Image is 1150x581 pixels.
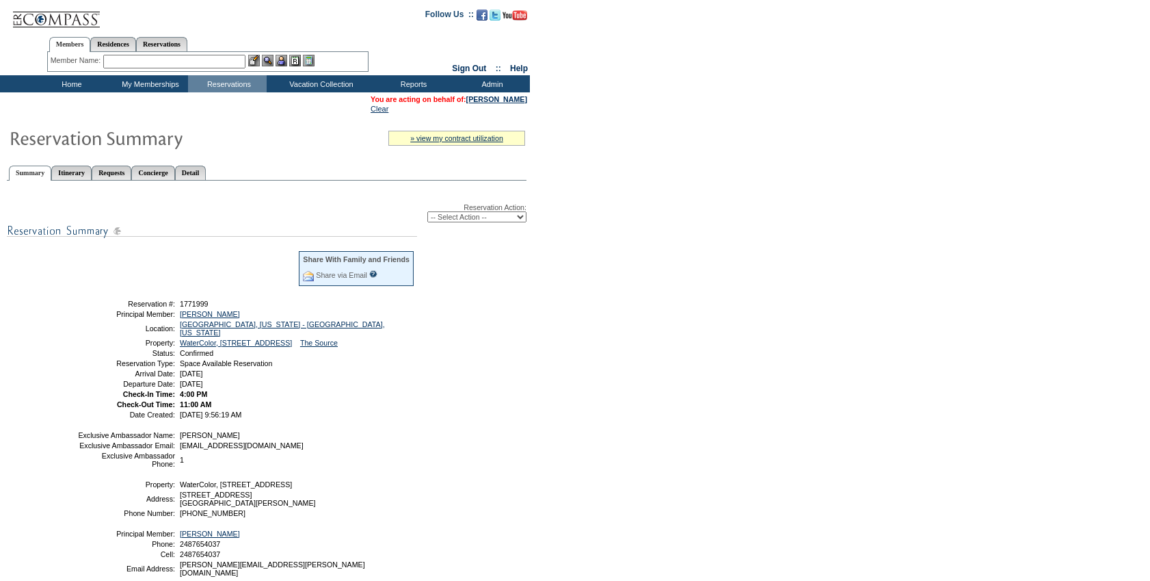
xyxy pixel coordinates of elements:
[248,55,260,66] img: b_edit.gif
[503,14,527,22] a: Subscribe to our YouTube Channel
[180,320,385,337] a: [GEOGRAPHIC_DATA], [US_STATE] - [GEOGRAPHIC_DATA], [US_STATE]
[31,75,109,92] td: Home
[180,509,245,517] span: [PHONE_NUMBER]
[267,75,373,92] td: Vacation Collection
[503,10,527,21] img: Subscribe to our YouTube Channel
[276,55,287,66] img: Impersonate
[188,75,267,92] td: Reservations
[180,456,184,464] span: 1
[373,75,451,92] td: Reports
[77,550,175,558] td: Cell:
[51,55,103,66] div: Member Name:
[262,55,273,66] img: View
[9,124,282,151] img: Reservaton Summary
[77,431,175,439] td: Exclusive Ambassador Name:
[371,95,527,103] span: You are acting on behalf of:
[175,166,206,180] a: Detail
[77,370,175,378] td: Arrival Date:
[477,10,487,21] img: Become our fan on Facebook
[77,452,175,468] td: Exclusive Ambassador Phone:
[369,270,377,278] input: What is this?
[180,380,203,388] span: [DATE]
[289,55,301,66] img: Reservations
[92,166,131,180] a: Requests
[300,339,338,347] a: The Source
[180,431,240,439] span: [PERSON_NAME]
[371,105,388,113] a: Clear
[180,540,220,548] span: 2487654037
[77,480,175,489] td: Property:
[136,37,187,51] a: Reservations
[303,255,410,263] div: Share With Family and Friends
[51,166,92,180] a: Itinerary
[180,300,209,308] span: 1771999
[77,441,175,450] td: Exclusive Ambassador Email:
[410,134,503,142] a: » view my contract utilization
[180,390,207,398] span: 4:00 PM
[303,55,315,66] img: b_calculator.gif
[9,166,51,181] a: Summary
[77,349,175,357] td: Status:
[451,75,530,92] td: Admin
[77,560,175,577] td: Email Address:
[77,339,175,347] td: Property:
[77,320,175,337] td: Location:
[477,14,487,22] a: Become our fan on Facebook
[425,8,474,25] td: Follow Us ::
[117,400,175,409] strong: Check-Out Time:
[77,359,175,367] td: Reservation Type:
[180,370,203,378] span: [DATE]
[180,400,211,409] span: 11:00 AM
[7,203,526,222] div: Reservation Action:
[180,441,304,450] span: [EMAIL_ADDRESS][DOMAIN_NAME]
[77,540,175,548] td: Phone:
[490,10,500,21] img: Follow us on Twitter
[180,550,220,558] span: 2487654037
[180,530,240,538] a: [PERSON_NAME]
[496,64,501,73] span: ::
[77,491,175,507] td: Address:
[180,480,292,489] span: WaterColor, [STREET_ADDRESS]
[180,339,292,347] a: WaterColor, [STREET_ADDRESS]
[77,380,175,388] td: Departure Date:
[131,166,174,180] a: Concierge
[7,222,417,240] img: subTtlResSummary.gif
[510,64,528,73] a: Help
[180,359,272,367] span: Space Available Reservation
[180,411,241,419] span: [DATE] 9:56:19 AM
[77,509,175,517] td: Phone Number:
[123,390,175,398] strong: Check-In Time:
[77,411,175,419] td: Date Created:
[180,560,365,577] span: [PERSON_NAME][EMAIL_ADDRESS][PERSON_NAME][DOMAIN_NAME]
[77,300,175,308] td: Reservation #:
[466,95,527,103] a: [PERSON_NAME]
[77,310,175,318] td: Principal Member:
[180,491,316,507] span: [STREET_ADDRESS] [GEOGRAPHIC_DATA][PERSON_NAME]
[109,75,188,92] td: My Memberships
[90,37,136,51] a: Residences
[180,310,240,318] a: [PERSON_NAME]
[77,530,175,538] td: Principal Member:
[316,271,367,279] a: Share via Email
[452,64,486,73] a: Sign Out
[49,37,91,52] a: Members
[490,14,500,22] a: Follow us on Twitter
[180,349,213,357] span: Confirmed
